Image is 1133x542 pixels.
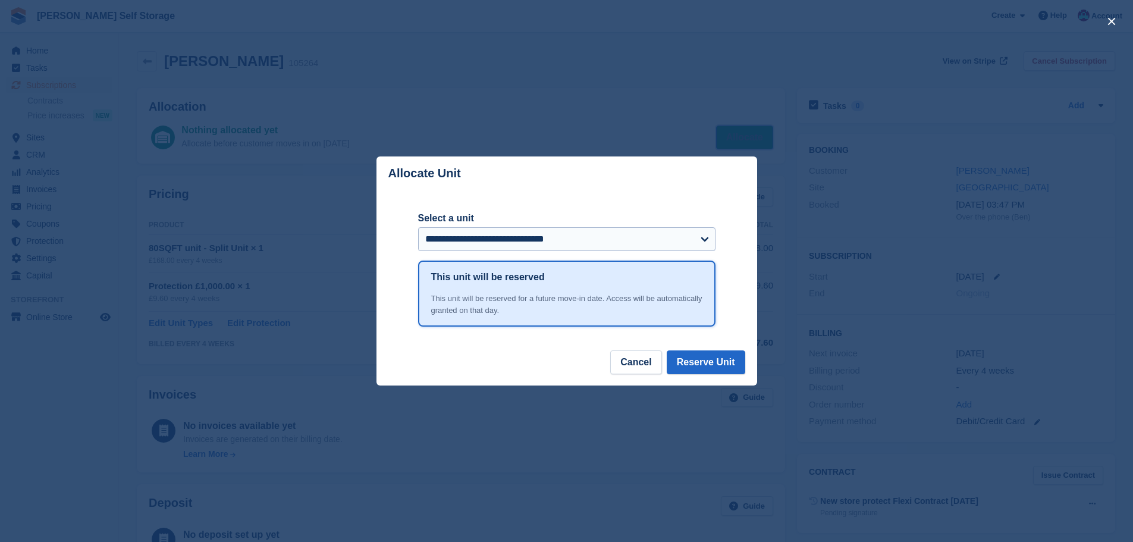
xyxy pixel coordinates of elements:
button: Cancel [610,350,661,374]
div: This unit will be reserved for a future move-in date. Access will be automatically granted on tha... [431,293,702,316]
button: close [1102,12,1121,31]
p: Allocate Unit [388,167,461,180]
h1: This unit will be reserved [431,270,545,284]
button: Reserve Unit [667,350,745,374]
label: Select a unit [418,211,715,225]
